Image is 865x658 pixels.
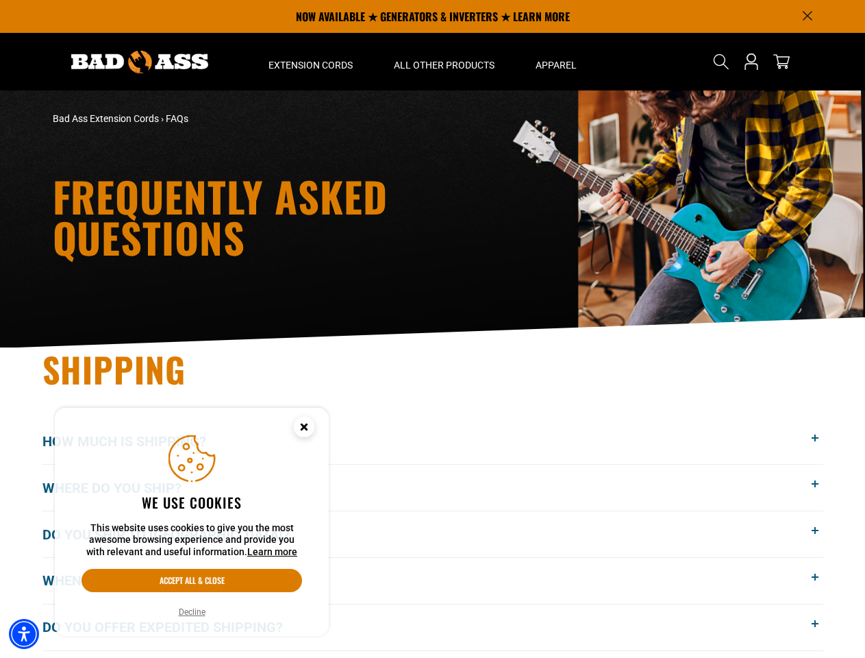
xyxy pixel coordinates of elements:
[166,113,188,124] span: FAQs
[82,493,302,511] h2: We use cookies
[248,33,373,90] summary: Extension Cords
[42,431,227,452] span: How much is shipping?
[82,522,302,559] p: This website uses cookies to give you the most awesome browsing experience and provide you with r...
[161,113,164,124] span: ›
[536,59,577,71] span: Apparel
[42,605,823,650] button: Do you offer expedited shipping?
[279,408,329,450] button: Close this option
[82,569,302,592] button: Accept all & close
[42,419,823,465] button: How much is shipping?
[42,478,202,498] span: Where do you ship?
[55,408,329,637] aside: Cookie Consent
[247,546,297,557] a: This website uses cookies to give you the most awesome browsing experience and provide you with r...
[710,51,732,73] summary: Search
[53,175,553,258] h1: Frequently Asked Questions
[53,112,553,126] nav: breadcrumbs
[268,59,353,71] span: Extension Cords
[9,619,39,649] div: Accessibility Menu
[42,465,823,511] button: Where do you ship?
[515,33,597,90] summary: Apparel
[740,33,762,90] a: Open this option
[53,113,159,124] a: Bad Ass Extension Cords
[770,53,792,70] a: cart
[394,59,494,71] span: All Other Products
[71,51,208,73] img: Bad Ass Extension Cords
[373,33,515,90] summary: All Other Products
[42,524,310,545] span: Do you ship to [GEOGRAPHIC_DATA]?
[42,570,280,591] span: When will my order get here?
[42,343,186,394] span: Shipping
[42,511,823,557] button: Do you ship to [GEOGRAPHIC_DATA]?
[42,558,823,604] button: When will my order get here?
[175,605,210,619] button: Decline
